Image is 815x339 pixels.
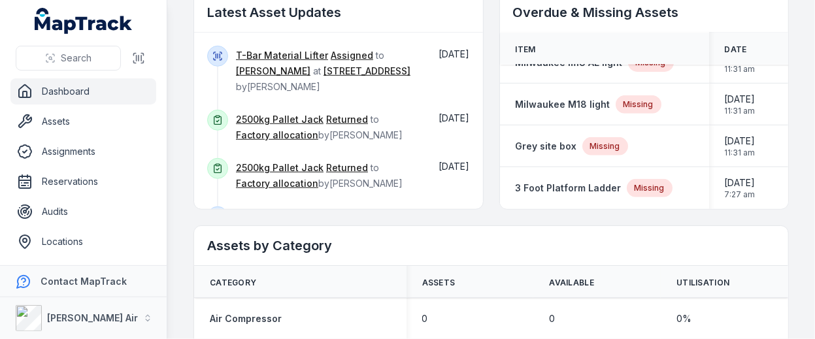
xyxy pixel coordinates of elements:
h2: Latest Asset Updates [207,3,470,22]
a: 2500kg Pallet Jack [236,113,324,126]
span: Assets [422,278,456,288]
a: [PERSON_NAME] [236,65,310,78]
a: Assets [10,108,156,135]
span: Utilisation [676,278,729,288]
span: 11:31 am [725,64,756,74]
time: 8/19/2025, 8:09:18 AM [439,112,470,123]
a: Milwaukee M18 light [516,98,610,111]
div: Missing [616,95,661,114]
a: Air Compressor [210,312,282,325]
a: Assigned [331,49,373,62]
span: 11:31 am [725,106,756,116]
span: [DATE] [439,112,470,123]
a: T-Bar Material Lifter [236,49,328,62]
h2: Overdue & Missing Assets [513,3,776,22]
strong: [PERSON_NAME] Air [47,312,138,323]
time: 8/19/2025, 8:23:51 AM [439,48,470,59]
a: Assignments [10,138,156,165]
span: [DATE] [439,161,470,172]
span: to by [PERSON_NAME] [236,114,403,140]
span: 7:27 am [725,189,756,200]
span: 0 % [676,312,691,325]
a: Grey site box [516,140,577,153]
span: to by [PERSON_NAME] [236,162,403,189]
span: Available [549,278,594,288]
time: 8/7/2025, 7:27:43 AM [725,176,756,200]
div: Missing [627,179,673,197]
span: 11:31 am [725,148,756,158]
div: Missing [582,137,628,155]
a: Returned [326,161,368,174]
a: Locations [10,229,156,255]
a: 2500kg Pallet Jack [236,161,324,174]
a: Reservations [10,169,156,195]
a: Dashboard [10,78,156,105]
span: Item [516,44,536,55]
a: Audits [10,199,156,225]
a: Factory allocation [236,129,318,142]
span: [DATE] [725,135,756,148]
a: 3 Foot Platform Ladder [516,182,622,195]
span: [DATE] [439,48,470,59]
time: 8/13/2025, 11:31:22 AM [725,135,756,158]
a: MapTrack [35,8,133,34]
span: Search [61,52,91,65]
span: to at by [PERSON_NAME] [236,50,410,92]
time: 8/13/2025, 11:31:22 AM [725,93,756,116]
h2: Assets by Category [207,236,775,255]
span: Category [210,278,256,288]
span: 0 [422,312,428,325]
a: Factory allocation [236,177,318,190]
a: People [10,259,156,285]
span: 0 [549,312,555,325]
button: Search [16,46,121,71]
span: [DATE] [725,93,756,106]
span: [DATE] [725,176,756,189]
a: Returned [326,113,368,126]
strong: Contact MapTrack [41,276,127,287]
time: 8/19/2025, 8:08:28 AM [439,161,470,172]
span: Date [725,44,747,55]
a: [STREET_ADDRESS] [324,65,410,78]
